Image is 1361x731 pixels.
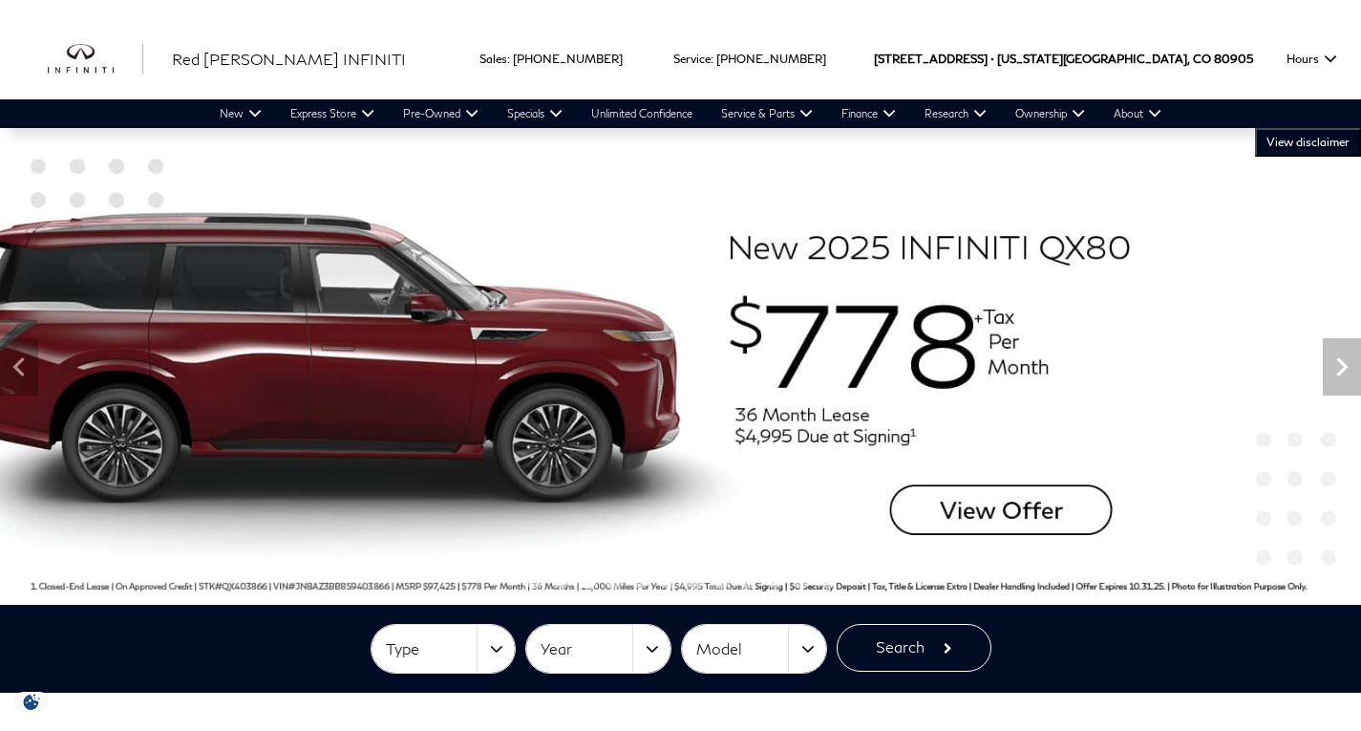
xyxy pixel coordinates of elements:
span: [STREET_ADDRESS] • [874,18,994,99]
a: Service & Parts [707,99,827,128]
span: Go to slide 10 [765,570,784,589]
span: : [711,52,713,66]
a: Red [PERSON_NAME] INFINITI [172,48,406,71]
span: Go to slide 9 [738,570,757,589]
span: Red [PERSON_NAME] INFINITI [172,50,406,68]
a: Express Store [276,99,389,128]
button: Year [526,625,670,673]
span: Sales [479,52,507,66]
button: Type [372,625,516,673]
span: Go to slide 5 [631,570,650,589]
span: Go to slide 3 [578,570,597,589]
span: Go to slide 11 [792,570,811,589]
div: Next [1323,338,1361,396]
a: Finance [827,99,910,128]
a: infiniti [48,44,143,75]
a: New [205,99,276,128]
button: Search [837,624,991,672]
a: [PHONE_NUMBER] [513,52,623,66]
a: Pre-Owned [389,99,493,128]
span: Go to slide 8 [712,570,731,589]
button: Model [682,625,826,673]
a: Ownership [1001,99,1099,128]
img: Opt-Out Icon [10,692,53,712]
span: Year [541,634,632,665]
span: : [507,52,510,66]
span: 80905 [1214,18,1253,99]
span: Go to slide 12 [819,570,838,589]
a: Unlimited Confidence [577,99,707,128]
span: Go to slide 2 [551,570,570,589]
section: Click to Open Cookie Consent Modal [10,692,53,712]
span: Go to slide 7 [685,570,704,589]
img: INFINITI [48,44,143,75]
span: [US_STATE][GEOGRAPHIC_DATA], [997,18,1190,99]
span: CO [1193,18,1211,99]
a: About [1099,99,1176,128]
span: Go to slide 6 [658,570,677,589]
a: Specials [493,99,577,128]
a: [PHONE_NUMBER] [716,52,826,66]
a: [STREET_ADDRESS] • [US_STATE][GEOGRAPHIC_DATA], CO 80905 [874,52,1253,66]
button: VIEW DISCLAIMER [1255,128,1361,157]
button: Open the hours dropdown [1277,18,1347,99]
span: Service [673,52,711,66]
span: Model [696,634,788,665]
span: Go to slide 4 [605,570,624,589]
span: Type [386,634,478,665]
span: Go to slide 1 [524,570,543,589]
nav: Main Navigation [205,99,1176,128]
span: VIEW DISCLAIMER [1266,135,1350,150]
a: Research [910,99,1001,128]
